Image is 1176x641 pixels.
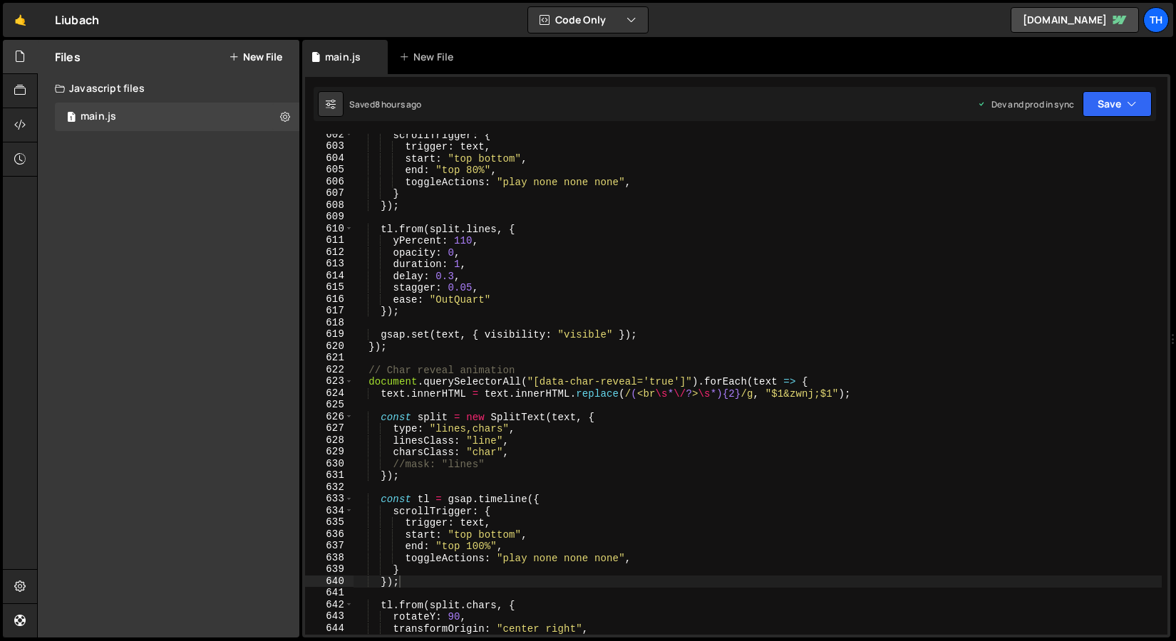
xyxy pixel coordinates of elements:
[305,152,354,165] div: 604
[305,211,354,223] div: 609
[305,234,354,246] div: 611
[305,575,354,588] div: 640
[305,493,354,505] div: 633
[305,375,354,387] div: 623
[305,622,354,635] div: 644
[305,293,354,306] div: 616
[55,11,99,28] div: Liubach
[305,270,354,282] div: 614
[1143,7,1169,33] a: Th
[349,98,422,110] div: Saved
[305,340,354,353] div: 620
[305,505,354,517] div: 634
[305,481,354,494] div: 632
[3,3,38,37] a: 🤙
[305,552,354,564] div: 638
[375,98,422,110] div: 8 hours ago
[305,422,354,434] div: 627
[399,50,459,64] div: New File
[81,110,116,123] div: main.js
[305,434,354,447] div: 628
[305,399,354,411] div: 625
[305,411,354,423] div: 626
[55,49,81,65] h2: Files
[55,103,304,131] div: 16256/43835.js
[305,328,354,340] div: 619
[305,446,354,458] div: 629
[305,246,354,259] div: 612
[305,387,354,400] div: 624
[305,164,354,176] div: 605
[305,140,354,152] div: 603
[38,74,299,103] div: Javascript files
[305,364,354,376] div: 622
[305,458,354,470] div: 630
[305,563,354,575] div: 639
[305,129,354,141] div: 602
[1083,91,1152,117] button: Save
[305,317,354,329] div: 618
[305,528,354,541] div: 636
[229,51,282,63] button: New File
[325,50,361,64] div: main.js
[305,587,354,599] div: 641
[305,258,354,270] div: 613
[305,469,354,481] div: 631
[305,599,354,611] div: 642
[67,113,76,124] span: 1
[305,176,354,188] div: 606
[305,540,354,552] div: 637
[305,610,354,622] div: 643
[305,199,354,212] div: 608
[305,281,354,293] div: 615
[305,352,354,364] div: 621
[1011,7,1139,33] a: [DOMAIN_NAME]
[528,7,648,33] button: Code Only
[305,516,354,528] div: 635
[305,305,354,317] div: 617
[305,187,354,199] div: 607
[305,223,354,235] div: 610
[977,98,1074,110] div: Dev and prod in sync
